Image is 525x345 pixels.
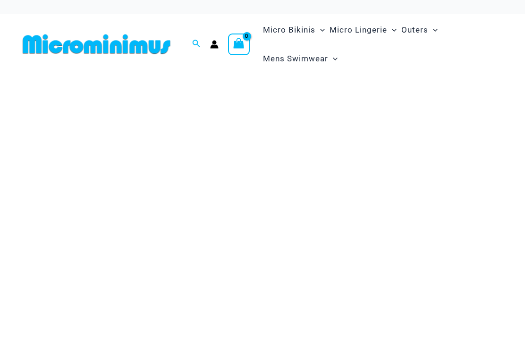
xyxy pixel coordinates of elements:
[261,44,340,73] a: Mens SwimwearMenu ToggleMenu Toggle
[263,18,315,42] span: Micro Bikinis
[328,47,338,71] span: Menu Toggle
[228,34,250,55] a: View Shopping Cart, empty
[192,38,201,50] a: Search icon link
[327,16,399,44] a: Micro LingerieMenu ToggleMenu Toggle
[330,18,387,42] span: Micro Lingerie
[387,18,397,42] span: Menu Toggle
[259,14,506,75] nav: Site Navigation
[399,16,440,44] a: OutersMenu ToggleMenu Toggle
[19,34,174,55] img: MM SHOP LOGO FLAT
[428,18,438,42] span: Menu Toggle
[401,18,428,42] span: Outers
[315,18,325,42] span: Menu Toggle
[263,47,328,71] span: Mens Swimwear
[261,16,327,44] a: Micro BikinisMenu ToggleMenu Toggle
[210,40,219,49] a: Account icon link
